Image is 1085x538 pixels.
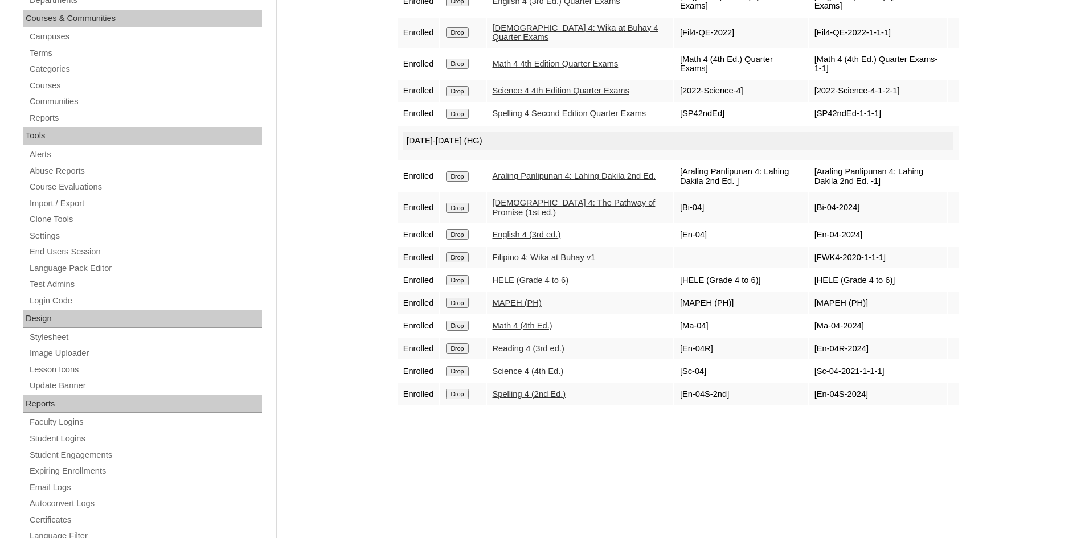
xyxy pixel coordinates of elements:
[398,161,440,191] td: Enrolled
[493,171,656,180] a: Araling Panlipunan 4: Lahing Dakila 2nd Ed.
[398,192,440,223] td: Enrolled
[674,360,808,382] td: [Sc-04]
[809,315,947,336] td: [Ma-04-2024]
[28,513,262,527] a: Certificates
[28,79,262,93] a: Courses
[28,196,262,211] a: Import / Export
[28,212,262,227] a: Clone Tools
[493,344,564,353] a: Reading 4 (3rd ed.)
[493,230,561,239] a: English 4 (3rd ed.)
[809,338,947,359] td: [En-04R-2024]
[809,292,947,314] td: [MAPEH (PH)]
[493,253,596,262] a: Filipino 4: Wika at Buhay v1
[493,23,658,42] a: [DEMOGRAPHIC_DATA] 4: Wika at Buhay 4 Quarter Exams
[809,192,947,223] td: [Bi-04-2024]
[398,103,440,125] td: Enrolled
[446,59,468,69] input: Drop
[493,367,564,376] a: Science 4 (4th Ed.)
[809,161,947,191] td: [Araling Panlipunan 4: Lahing Dakila 2nd Ed. -1]
[23,10,262,28] div: Courses & Communities
[28,346,262,360] a: Image Uploader
[446,229,468,240] input: Drop
[28,294,262,308] a: Login Code
[674,338,808,359] td: [En-04R]
[28,111,262,125] a: Reports
[398,315,440,336] td: Enrolled
[674,383,808,405] td: [En-04S-2nd]
[674,80,808,102] td: [2022-Science-4]
[809,103,947,125] td: [SP42ndEd-1-1-1]
[493,298,542,307] a: MAPEH (PH)
[28,30,262,44] a: Campuses
[809,224,947,245] td: [En-04-2024]
[674,103,808,125] td: [SP42ndEd]
[28,95,262,109] a: Communities
[28,496,262,511] a: Autoconvert Logs
[23,395,262,413] div: Reports
[23,310,262,328] div: Design
[398,383,440,405] td: Enrolled
[398,49,440,79] td: Enrolled
[28,363,262,377] a: Lesson Icons
[398,247,440,268] td: Enrolled
[28,415,262,429] a: Faculty Logins
[674,49,808,79] td: [Math 4 (4th Ed.) Quarter Exams]
[493,86,629,95] a: Science 4 4th Edition Quarter Exams
[403,132,953,151] div: [DATE]-[DATE] (HG)
[809,247,947,268] td: [FWK4-2020-1-1-1]
[446,298,468,308] input: Drop
[674,292,808,314] td: [MAPEH (PH)]
[446,366,468,376] input: Drop
[446,171,468,182] input: Drop
[446,389,468,399] input: Drop
[809,269,947,291] td: [HELE (Grade 4 to 6)]
[674,315,808,336] td: [Ma-04]
[28,62,262,76] a: Categories
[809,18,947,48] td: [Fil4-QE-2022-1-1-1]
[28,277,262,291] a: Test Admins
[28,379,262,393] a: Update Banner
[493,389,566,399] a: Spelling 4 (2nd Ed.)
[28,164,262,178] a: Abuse Reports
[398,18,440,48] td: Enrolled
[446,275,468,285] input: Drop
[446,109,468,119] input: Drop
[398,80,440,102] td: Enrolled
[446,27,468,38] input: Drop
[28,180,262,194] a: Course Evaluations
[28,46,262,60] a: Terms
[809,80,947,102] td: [2022-Science-4-1-2-1]
[809,383,947,405] td: [En-04S-2024]
[446,86,468,96] input: Drop
[493,321,552,330] a: Math 4 (4th Ed.)
[28,147,262,162] a: Alerts
[493,276,569,285] a: HELE (Grade 4 to 6)
[446,321,468,331] input: Drop
[674,269,808,291] td: [HELE (Grade 4 to 6)]
[493,109,646,118] a: Spelling 4 Second Edition Quarter Exams
[28,229,262,243] a: Settings
[493,59,619,68] a: Math 4 4th Edition Quarter Exams
[398,360,440,382] td: Enrolled
[674,192,808,223] td: [Bi-04]
[28,480,262,495] a: Email Logs
[28,261,262,276] a: Language Pack Editor
[446,252,468,262] input: Drop
[28,464,262,478] a: Expiring Enrollments
[398,338,440,359] td: Enrolled
[674,18,808,48] td: [Fil4-QE-2022]
[398,224,440,245] td: Enrolled
[674,224,808,245] td: [En-04]
[446,203,468,213] input: Drop
[493,198,656,217] a: [DEMOGRAPHIC_DATA] 4: The Pathway of Promise (1st ed.)
[398,269,440,291] td: Enrolled
[23,127,262,145] div: Tools
[446,343,468,354] input: Drop
[28,330,262,344] a: Stylesheet
[398,292,440,314] td: Enrolled
[28,245,262,259] a: End Users Session
[28,448,262,462] a: Student Engagements
[809,49,947,79] td: [Math 4 (4th Ed.) Quarter Exams-1-1]
[809,360,947,382] td: [Sc-04-2021-1-1-1]
[674,161,808,191] td: [Araling Panlipunan 4: Lahing Dakila 2nd Ed. ]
